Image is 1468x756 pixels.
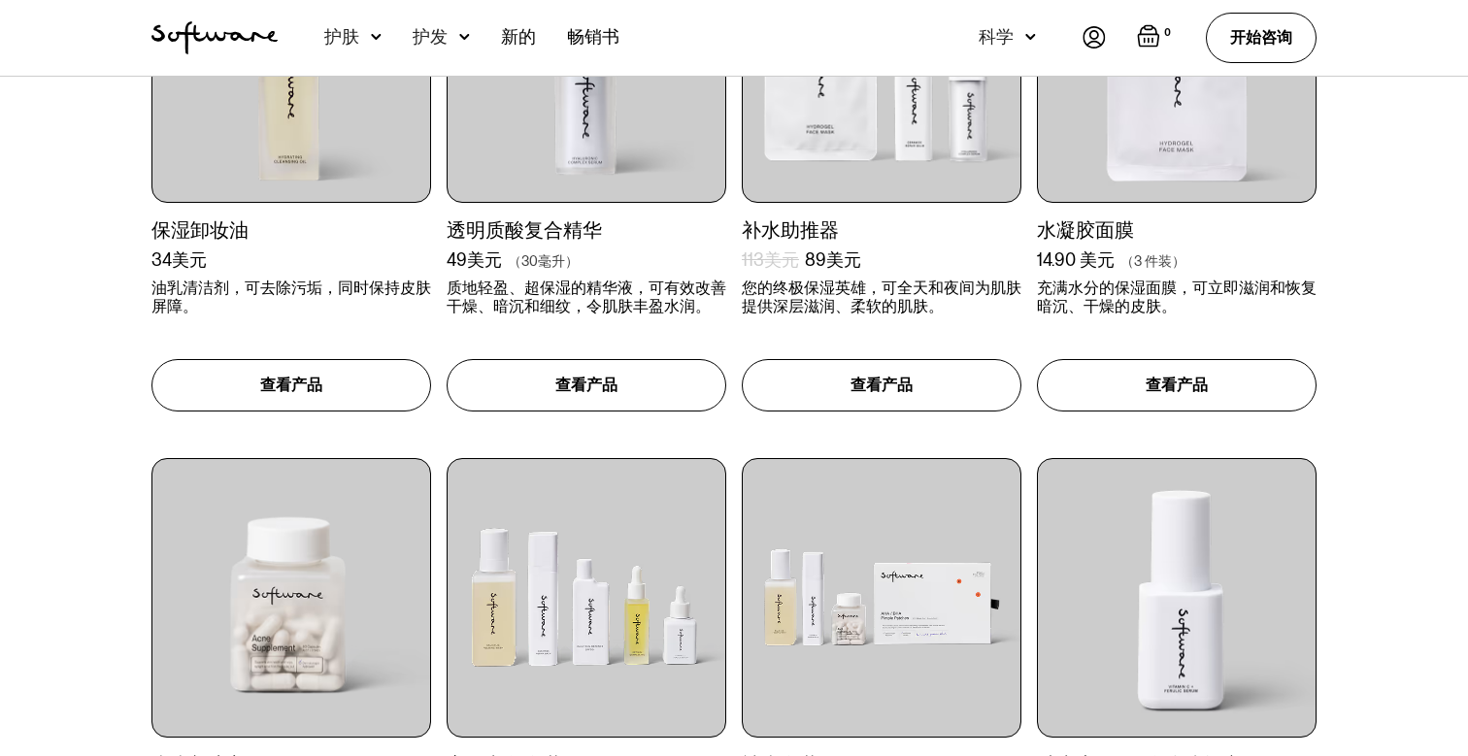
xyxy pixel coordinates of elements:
font: （ [1120,253,1134,269]
font: 油乳清洁剂，可去除污垢，同时保持皮肤屏障。 [151,279,431,315]
font: 您的终极保湿英雄，可全天和夜间为肌肤提供深层滋润、柔软的肌肤。 [742,279,1021,315]
font: 0 [1164,26,1171,39]
font: 查看产品 [555,376,617,394]
font: 113美元 [742,249,799,270]
font: 护肤 [324,26,359,47]
font: 保湿卸妆油 [151,218,249,242]
font: 畅销书 [567,26,619,47]
font: 补水助推器 [742,218,839,242]
img: 向下箭头 [1025,27,1036,47]
a: 家 [151,21,278,54]
a: 打开空购物车 [1137,24,1175,51]
font: 开始咨询 [1230,28,1292,47]
font: 14.90 美元 [1037,249,1115,270]
a: 开始咨询 [1206,13,1317,62]
img: 向下箭头 [459,27,470,47]
font: 34美元 [151,249,207,270]
font: 水凝胶面膜 [1037,218,1134,242]
font: 质地轻盈、超保湿的精华液，可有效改善干燥、暗沉和细纹，令肌肤丰盈水润。 [447,279,726,315]
font: ） [565,253,579,269]
img: 软件徽标 [151,21,278,54]
font: 49美元 [447,249,502,270]
font: 查看产品 [1146,376,1208,394]
font: ） [1172,253,1185,269]
font: 查看产品 [260,376,322,394]
font: 充满水分的保湿面膜，可立即滋润和恢复暗沉、干燥的皮肤。 [1037,279,1317,315]
font: 新的 [501,26,536,47]
font: 30毫升 [521,253,565,269]
font: 科学 [979,26,1014,47]
font: 3 件装 [1134,253,1172,269]
font: 透明质酸复合精华 [447,218,602,242]
img: 向下箭头 [371,27,382,47]
font: 89美元 [805,249,861,270]
font: 护发 [413,26,448,47]
font: （ [508,253,521,269]
font: 查看产品 [851,376,913,394]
